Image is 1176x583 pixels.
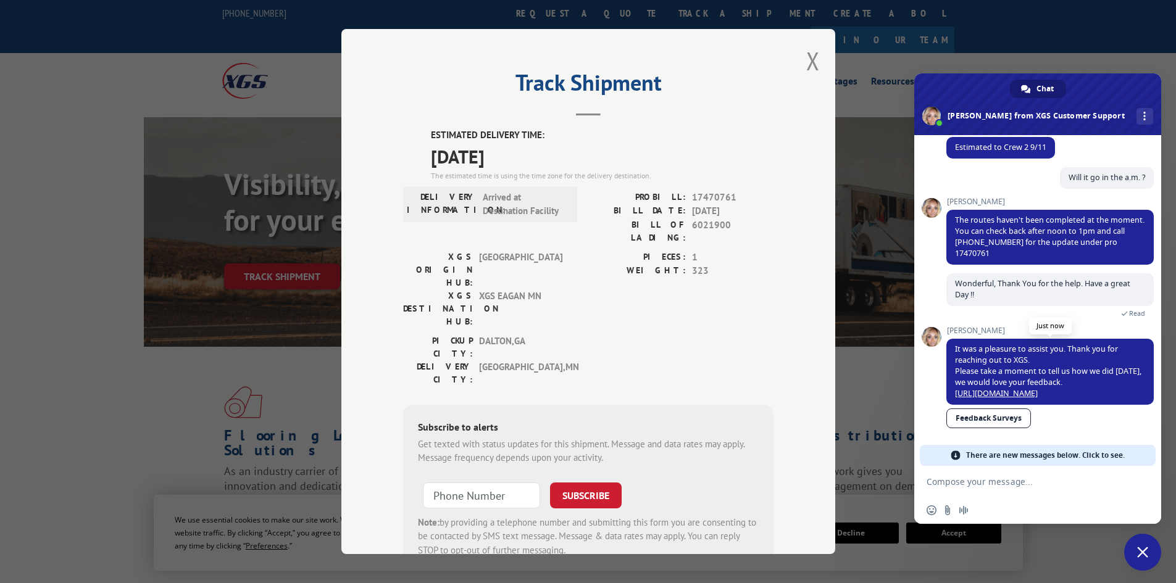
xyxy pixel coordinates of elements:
span: There are new messages below. Click to see. [966,445,1125,466]
label: XGS DESTINATION HUB: [403,289,473,328]
input: Phone Number [423,482,540,508]
label: XGS ORIGIN HUB: [403,250,473,289]
div: More channels [1136,108,1153,125]
span: [DATE] [692,204,774,218]
span: Arrived at Destination Facility [483,191,566,218]
span: [DATE] [431,143,774,170]
span: [GEOGRAPHIC_DATA] , MN [479,360,562,386]
span: Estimated to Crew 2 9/11 [955,142,1046,152]
span: Read [1129,309,1145,318]
div: Subscribe to alerts [418,420,759,437]
label: ESTIMATED DELIVERY TIME: [431,128,774,143]
label: PROBILL: [588,191,686,205]
span: 1 [692,250,774,265]
span: Audio message [959,505,969,515]
label: BILL DATE: [588,204,686,218]
span: XGS EAGAN MN [479,289,562,328]
span: Chat [1036,80,1054,98]
label: PIECES: [588,250,686,265]
label: DELIVERY CITY: [403,360,473,386]
span: It was a pleasure to assist you. Thank you for reaching out to XGS. Please take a moment to tell ... [955,344,1141,399]
label: BILL OF LADING: [588,218,686,244]
label: WEIGHT: [588,264,686,278]
span: 323 [692,264,774,278]
span: [PERSON_NAME] [946,326,1154,335]
button: SUBSCRIBE [550,482,622,508]
div: Close chat [1124,534,1161,571]
span: Wonderful, Thank You for the help. Have a great Day !! [955,278,1130,300]
span: 17470761 [692,191,774,205]
a: [URL][DOMAIN_NAME] [955,388,1038,399]
span: Insert an emoji [927,505,936,515]
strong: Note: [418,516,440,528]
div: by providing a telephone number and submitting this form you are consenting to be contacted by SM... [418,516,759,558]
div: Get texted with status updates for this shipment. Message and data rates may apply. Message frequ... [418,437,759,465]
h2: Track Shipment [403,74,774,97]
span: The routes haven't been completed at the moment. You can check back after noon to 1pm and call [P... [955,215,1145,258]
span: [PERSON_NAME] [946,197,1154,206]
label: DELIVERY INFORMATION: [407,191,477,218]
span: [GEOGRAPHIC_DATA] [479,250,562,289]
span: Send a file [943,505,953,515]
a: Feedback Surveys [946,408,1031,428]
div: Chat [1010,80,1066,98]
div: The estimated time is using the time zone for the delivery destination. [431,170,774,181]
span: 6021900 [692,218,774,244]
span: Will it go in the a.m. ? [1069,172,1145,183]
span: DALTON , GA [479,334,562,360]
button: Close modal [806,44,820,77]
label: PICKUP CITY: [403,334,473,360]
textarea: Compose your message... [927,476,1122,487]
